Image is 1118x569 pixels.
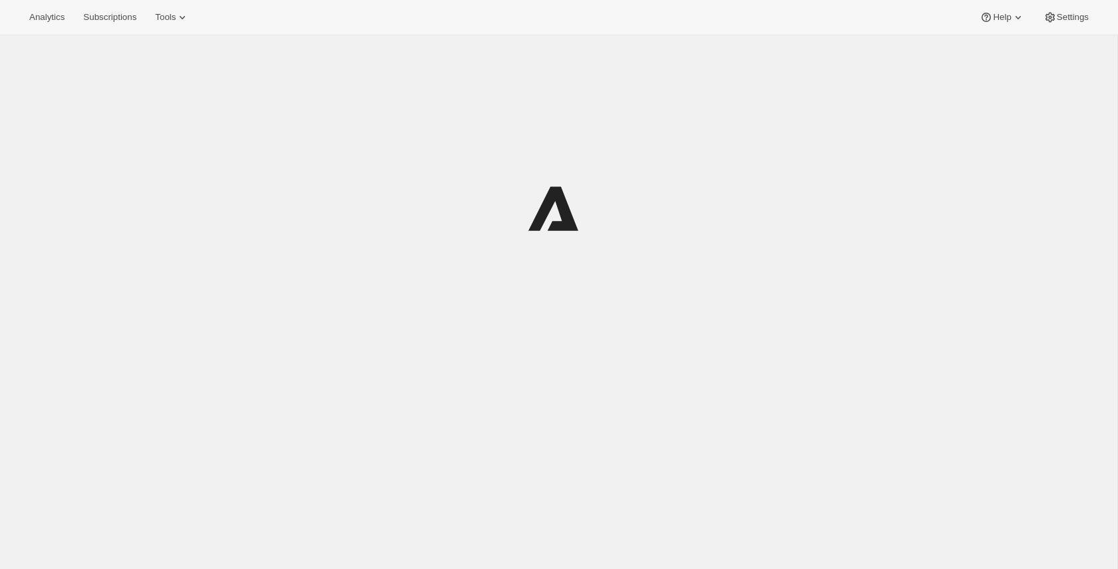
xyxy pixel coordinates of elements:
span: Subscriptions [83,12,136,23]
span: Tools [155,12,176,23]
button: Help [972,8,1032,27]
button: Analytics [21,8,73,27]
button: Subscriptions [75,8,144,27]
span: Help [993,12,1011,23]
span: Analytics [29,12,65,23]
button: Tools [147,8,197,27]
span: Settings [1057,12,1089,23]
button: Settings [1035,8,1097,27]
